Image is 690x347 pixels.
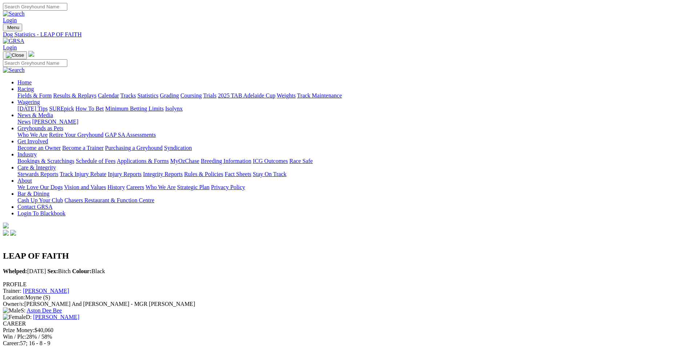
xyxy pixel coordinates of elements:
div: Greyhounds as Pets [17,132,687,138]
button: Toggle navigation [3,51,27,59]
span: S: [3,307,25,314]
a: News & Media [17,112,53,118]
a: Login To Blackbook [17,210,65,216]
img: Search [3,11,25,17]
a: Wagering [17,99,40,105]
a: Industry [17,151,37,157]
a: Who We Are [17,132,48,138]
div: About [17,184,687,191]
a: History [107,184,125,190]
a: ICG Outcomes [253,158,288,164]
a: Contact GRSA [17,204,52,210]
img: GRSA [3,38,24,44]
a: Care & Integrity [17,164,56,171]
div: Moyne (S) [3,294,687,301]
a: Track Maintenance [297,92,342,99]
a: Stewards Reports [17,171,58,177]
a: [PERSON_NAME] [33,314,79,320]
h2: LEAP OF FAITH [3,251,687,261]
a: Race Safe [289,158,312,164]
a: GAP SA Assessments [105,132,156,138]
div: News & Media [17,119,687,125]
div: Care & Integrity [17,171,687,178]
a: Retire Your Greyhound [49,132,104,138]
b: Whelped: [3,268,27,274]
a: Injury Reports [108,171,141,177]
a: Vision and Values [64,184,106,190]
a: Racing [17,86,34,92]
span: Career: [3,340,20,346]
a: Bar & Dining [17,191,49,197]
a: [PERSON_NAME] [32,119,78,125]
a: Isolynx [165,105,183,112]
a: Statistics [137,92,159,99]
a: Breeding Information [201,158,251,164]
a: Track Injury Rebate [60,171,106,177]
img: facebook.svg [3,230,9,236]
a: Login [3,44,17,51]
a: Become a Trainer [62,145,104,151]
div: PROFILE [3,281,687,288]
img: logo-grsa-white.png [3,223,9,228]
a: [PERSON_NAME] [23,288,69,294]
img: logo-grsa-white.png [28,51,34,57]
div: 57; 16 - 8 - 9 [3,340,687,347]
a: MyOzChase [170,158,199,164]
span: Win / Plc: [3,334,26,340]
a: Careers [126,184,144,190]
img: Female [3,314,26,320]
a: 2025 TAB Adelaide Cup [218,92,275,99]
span: Owner/s: [3,301,24,307]
a: Bookings & Scratchings [17,158,74,164]
a: Get Involved [17,138,48,144]
div: Industry [17,158,687,164]
a: Minimum Betting Limits [105,105,164,112]
img: Close [6,52,24,58]
a: Applications & Forms [117,158,169,164]
input: Search [3,59,67,67]
a: We Love Our Dogs [17,184,63,190]
a: Trials [203,92,216,99]
span: D: [3,314,32,320]
span: Prize Money: [3,327,35,333]
span: Location: [3,294,25,300]
a: Chasers Restaurant & Function Centre [64,197,154,203]
a: Syndication [164,145,192,151]
input: Search [3,3,67,11]
a: About [17,178,32,184]
a: [DATE] Tips [17,105,48,112]
a: News [17,119,31,125]
a: Privacy Policy [211,184,245,190]
div: Wagering [17,105,687,112]
a: Who We Are [145,184,176,190]
a: Coursing [180,92,202,99]
a: How To Bet [76,105,104,112]
a: Greyhounds as Pets [17,125,63,131]
a: Cash Up Your Club [17,197,63,203]
img: Search [3,67,25,73]
div: Get Involved [17,145,687,151]
div: Racing [17,92,687,99]
img: Male [3,307,21,314]
a: Become an Owner [17,145,61,151]
a: Stay On Track [253,171,286,177]
a: Fact Sheets [225,171,251,177]
a: Fields & Form [17,92,52,99]
a: Login [3,17,17,23]
a: Dog Statistics - LEAP OF FAITH [3,31,687,38]
a: Weights [277,92,296,99]
a: Home [17,79,32,85]
div: CAREER [3,320,687,327]
img: twitter.svg [10,230,16,236]
div: Bar & Dining [17,197,687,204]
div: $40,060 [3,327,687,334]
a: Integrity Reports [143,171,183,177]
a: Results & Replays [53,92,96,99]
span: Black [72,268,105,274]
span: Trainer: [3,288,21,294]
span: Bitch [47,268,71,274]
div: [PERSON_NAME] And [PERSON_NAME] - MGR [PERSON_NAME] [3,301,687,307]
a: Calendar [98,92,119,99]
a: SUREpick [49,105,74,112]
